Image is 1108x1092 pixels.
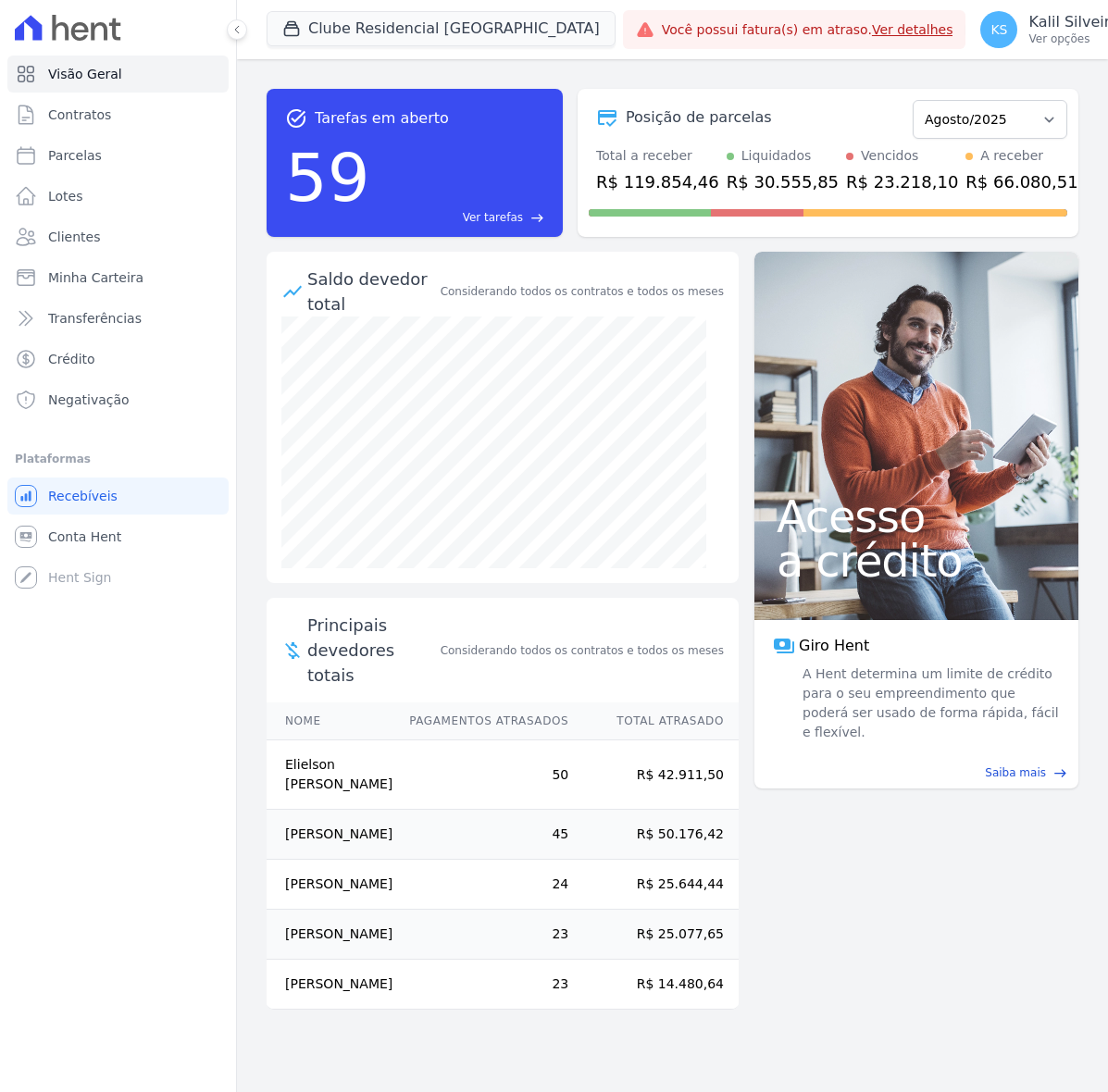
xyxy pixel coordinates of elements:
span: KS [990,23,1007,36]
div: Total a receber [596,146,719,166]
td: R$ 25.644,44 [569,860,739,910]
td: R$ 25.077,65 [569,910,739,960]
span: Lotes [48,187,83,205]
span: Minha Carteira [48,268,143,287]
span: Transferências [48,309,142,328]
a: Negativação [7,381,229,418]
span: Negativação [48,391,130,409]
button: Clube Residencial [GEOGRAPHIC_DATA] [267,11,616,46]
a: Ver detalhes [872,22,953,37]
td: 23 [400,910,569,960]
span: east [530,211,544,225]
th: Pagamentos Atrasados [400,702,569,740]
span: Contratos [48,105,111,124]
td: 45 [400,810,569,860]
a: Saiba mais east [766,764,1067,781]
th: Total Atrasado [569,702,739,740]
span: Clientes [48,228,100,246]
a: Lotes [7,178,229,215]
a: Crédito [7,341,229,378]
td: Elielson [PERSON_NAME] [267,740,400,810]
span: Crédito [48,350,95,368]
span: Ver tarefas [463,209,523,226]
a: Minha Carteira [7,259,229,296]
a: Contratos [7,96,229,133]
a: Parcelas [7,137,229,174]
td: 50 [400,740,569,810]
div: A receber [980,146,1043,166]
span: Acesso [777,494,1056,539]
div: 59 [285,130,370,226]
td: [PERSON_NAME] [267,910,400,960]
a: Ver tarefas east [378,209,544,226]
a: Clientes [7,218,229,255]
div: R$ 119.854,46 [596,169,719,194]
div: Vencidos [861,146,918,166]
span: Visão Geral [48,65,122,83]
td: R$ 50.176,42 [569,810,739,860]
td: R$ 14.480,64 [569,960,739,1010]
div: Considerando todos os contratos e todos os meses [441,283,724,300]
div: Saldo devedor total [307,267,437,316]
span: Conta Hent [48,527,121,546]
td: R$ 42.911,50 [569,740,739,810]
span: Parcelas [48,146,102,165]
span: Recebíveis [48,487,118,505]
span: Giro Hent [799,635,869,657]
a: Visão Geral [7,56,229,93]
span: Considerando todos os contratos e todos os meses [441,642,724,659]
span: Tarefas em aberto [315,107,449,130]
td: [PERSON_NAME] [267,960,400,1010]
td: 23 [400,960,569,1010]
span: Principais devedores totais [307,613,437,688]
span: Você possui fatura(s) em atraso. [662,20,953,40]
div: Liquidados [741,146,812,166]
span: task_alt [285,107,307,130]
span: Saiba mais [985,764,1046,781]
div: R$ 23.218,10 [846,169,958,194]
span: A Hent determina um limite de crédito para o seu empreendimento que poderá ser usado de forma ráp... [799,664,1060,742]
td: [PERSON_NAME] [267,810,400,860]
div: Plataformas [15,448,221,470]
a: Transferências [7,300,229,337]
span: a crédito [777,539,1056,583]
div: R$ 30.555,85 [727,169,839,194]
div: Posição de parcelas [626,106,772,129]
td: [PERSON_NAME] [267,860,400,910]
a: Recebíveis [7,478,229,515]
a: Conta Hent [7,518,229,555]
span: east [1053,766,1067,780]
div: R$ 66.080,51 [965,169,1077,194]
td: 24 [400,860,569,910]
th: Nome [267,702,400,740]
